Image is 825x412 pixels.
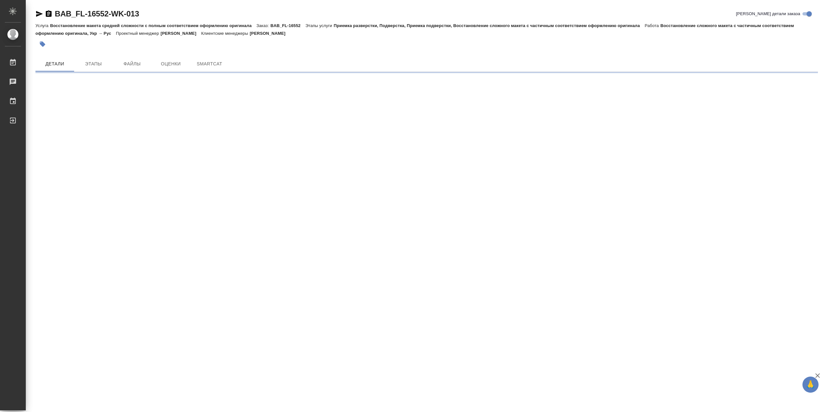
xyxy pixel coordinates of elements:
[45,10,53,18] button: Скопировать ссылку
[270,23,305,28] p: BAB_FL-16552
[334,23,645,28] p: Приемка разверстки, Подверстка, Приемка подверстки, Восстановление сложного макета с частичным со...
[194,60,225,68] span: SmartCat
[645,23,661,28] p: Работа
[306,23,334,28] p: Этапы услуги
[805,378,816,391] span: 🙏
[78,60,109,68] span: Этапы
[55,9,139,18] a: BAB_FL-16552-WK-013
[736,11,800,17] span: [PERSON_NAME] детали заказа
[257,23,270,28] p: Заказ:
[50,23,256,28] p: Восстановление макета средней сложности с полным соответствием оформлению оригинала
[35,23,50,28] p: Услуга
[155,60,186,68] span: Оценки
[35,37,50,51] button: Добавить тэг
[35,10,43,18] button: Скопировать ссылку для ЯМессенджера
[160,31,201,36] p: [PERSON_NAME]
[39,60,70,68] span: Детали
[250,31,290,36] p: [PERSON_NAME]
[117,60,148,68] span: Файлы
[802,377,819,393] button: 🙏
[201,31,250,36] p: Клиентские менеджеры
[116,31,160,36] p: Проектный менеджер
